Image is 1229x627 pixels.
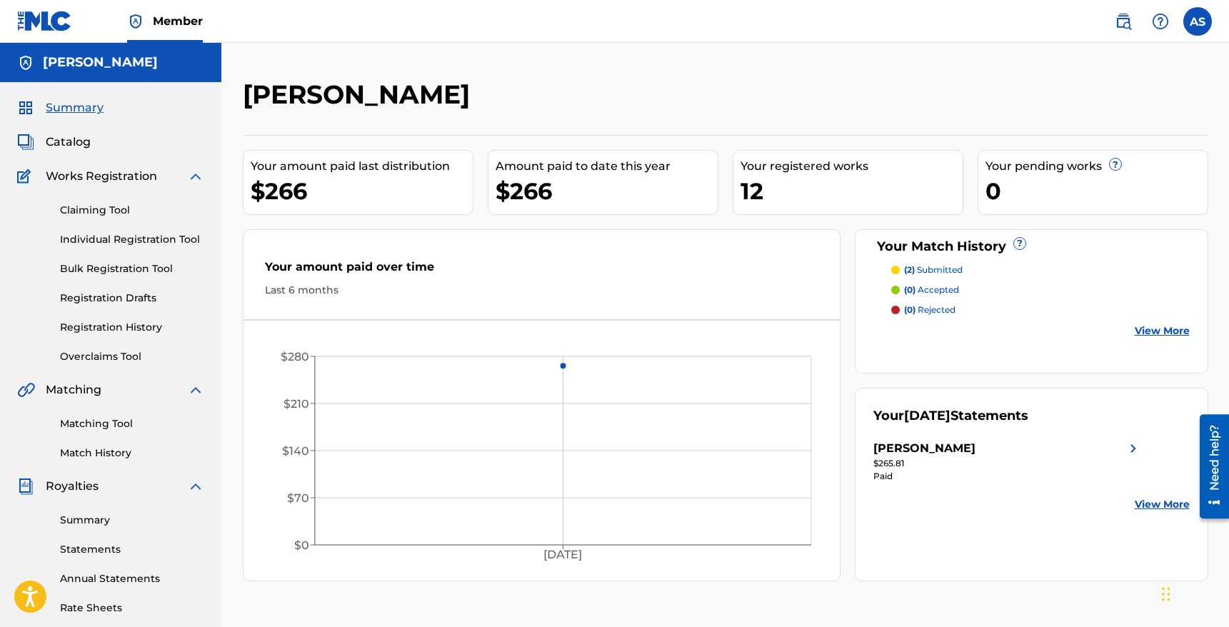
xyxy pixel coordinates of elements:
[127,13,144,30] img: Top Rightsholder
[17,478,34,495] img: Royalties
[187,381,204,398] img: expand
[904,408,950,423] span: [DATE]
[60,232,204,247] a: Individual Registration Tool
[1109,7,1138,36] a: Public Search
[543,548,582,562] tspan: [DATE]
[985,175,1208,207] div: 0
[741,175,963,207] div: 12
[1135,497,1190,512] a: View More
[60,320,204,335] a: Registration History
[60,571,204,586] a: Annual Statements
[46,134,91,151] span: Catalog
[17,134,34,151] img: Catalog
[873,457,1142,470] div: $265.81
[283,397,308,411] tspan: $210
[873,406,1028,426] div: Your Statements
[873,440,975,457] div: [PERSON_NAME]
[1146,7,1175,36] div: Help
[43,54,158,71] h5: Alexzander Shaw
[1014,238,1025,249] span: ?
[60,513,204,528] a: Summary
[17,54,34,71] img: Accounts
[496,158,718,175] div: Amount paid to date this year
[153,13,203,29] span: Member
[280,350,308,363] tspan: $280
[60,291,204,306] a: Registration Drafts
[251,175,473,207] div: $266
[904,304,916,315] span: (0)
[46,478,99,495] span: Royalties
[496,175,718,207] div: $266
[1110,159,1121,170] span: ?
[873,470,1142,483] div: Paid
[46,381,101,398] span: Matching
[60,261,204,276] a: Bulk Registration Tool
[251,158,473,175] div: Your amount paid last distribution
[46,99,104,116] span: Summary
[904,284,959,296] p: accepted
[46,168,157,185] span: Works Registration
[873,237,1190,256] div: Your Match History
[60,542,204,557] a: Statements
[741,158,963,175] div: Your registered works
[1183,7,1212,36] div: User Menu
[286,491,308,505] tspan: $70
[187,168,204,185] img: expand
[891,284,1190,296] a: (0) accepted
[904,264,915,275] span: (2)
[1162,573,1170,616] div: Drag
[243,79,477,111] h2: [PERSON_NAME]
[904,284,916,295] span: (0)
[17,134,91,151] a: CatalogCatalog
[17,168,36,185] img: Works Registration
[17,11,72,31] img: MLC Logo
[1158,558,1229,627] iframe: Chat Widget
[891,304,1190,316] a: (0) rejected
[281,444,308,458] tspan: $140
[17,381,35,398] img: Matching
[60,446,204,461] a: Match History
[985,158,1208,175] div: Your pending works
[904,264,963,276] p: submitted
[1189,409,1229,524] iframe: Resource Center
[891,264,1190,276] a: (2) submitted
[60,349,204,364] a: Overclaims Tool
[1152,13,1169,30] img: help
[1125,440,1142,457] img: right chevron icon
[17,99,34,116] img: Summary
[187,478,204,495] img: expand
[1135,323,1190,338] a: View More
[60,203,204,218] a: Claiming Tool
[904,304,955,316] p: rejected
[60,416,204,431] a: Matching Tool
[265,283,819,298] div: Last 6 months
[17,99,104,116] a: SummarySummary
[1115,13,1132,30] img: search
[60,601,204,616] a: Rate Sheets
[873,440,1142,483] a: [PERSON_NAME]right chevron icon$265.81Paid
[265,259,819,283] div: Your amount paid over time
[294,538,308,552] tspan: $0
